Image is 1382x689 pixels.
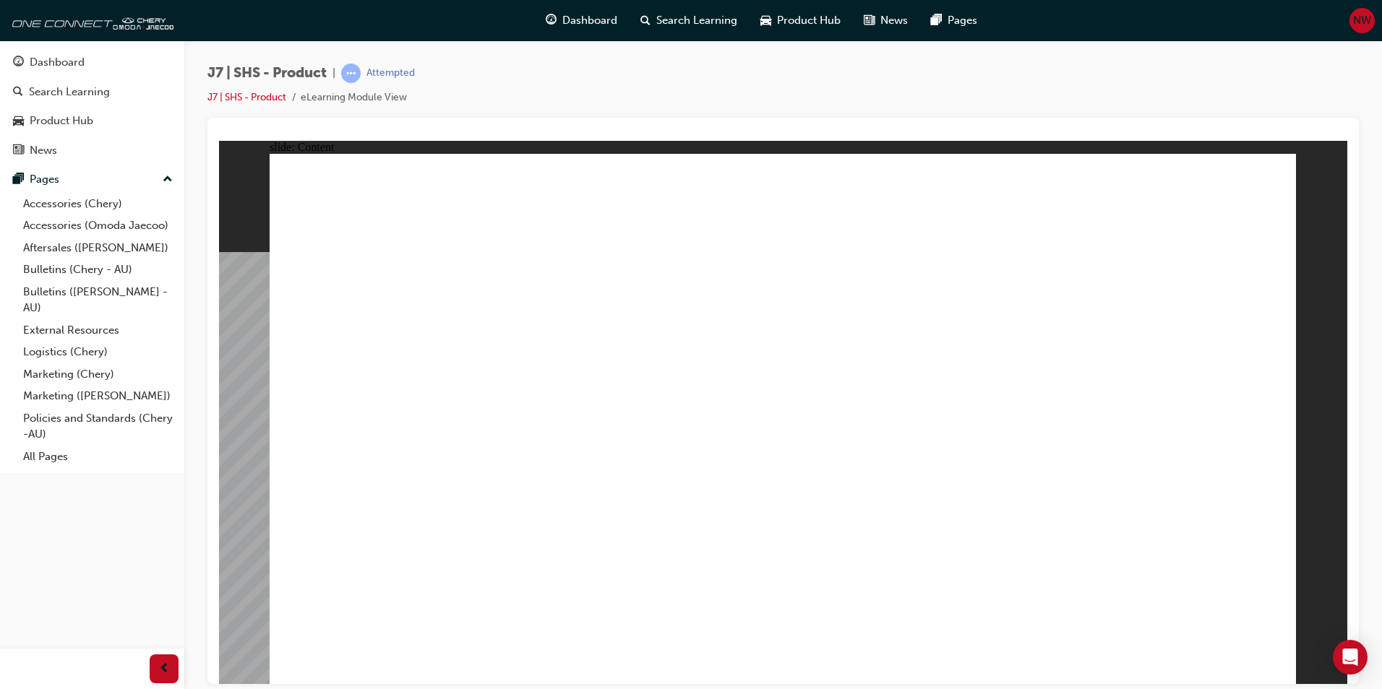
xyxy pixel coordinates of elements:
[30,54,85,71] div: Dashboard
[919,6,989,35] a: pages-iconPages
[656,12,737,29] span: Search Learning
[30,171,59,188] div: Pages
[207,65,327,82] span: J7 | SHS - Product
[30,113,93,129] div: Product Hub
[341,64,361,83] span: learningRecordVerb_ATTEMPT-icon
[7,6,173,35] img: oneconnect
[17,259,179,281] a: Bulletins (Chery - AU)
[366,66,415,80] div: Attempted
[13,115,24,128] span: car-icon
[17,214,179,237] a: Accessories (Omoda Jaecoo)
[852,6,919,35] a: news-iconNews
[6,137,179,164] a: News
[13,56,24,69] span: guage-icon
[17,341,179,363] a: Logistics (Chery)
[17,319,179,342] a: External Resources
[332,65,335,82] span: |
[562,12,617,29] span: Dashboard
[6,166,179,193] button: Pages
[6,108,179,134] a: Product Hub
[301,90,407,106] li: eLearning Module View
[29,84,110,100] div: Search Learning
[534,6,629,35] a: guage-iconDashboard
[1333,640,1368,675] div: Open Intercom Messenger
[6,49,179,76] a: Dashboard
[17,407,179,446] a: Policies and Standards (Chery -AU)
[6,46,179,166] button: DashboardSearch LearningProduct HubNews
[207,91,286,103] a: J7 | SHS - Product
[17,237,179,259] a: Aftersales ([PERSON_NAME])
[546,12,557,30] span: guage-icon
[931,12,942,30] span: pages-icon
[629,6,749,35] a: search-iconSearch Learning
[30,142,57,159] div: News
[1353,12,1371,29] span: NW
[17,363,179,386] a: Marketing (Chery)
[640,12,651,30] span: search-icon
[948,12,977,29] span: Pages
[864,12,875,30] span: news-icon
[1349,8,1375,33] button: NW
[13,173,24,186] span: pages-icon
[17,281,179,319] a: Bulletins ([PERSON_NAME] - AU)
[6,79,179,105] a: Search Learning
[17,385,179,407] a: Marketing ([PERSON_NAME])
[13,86,23,99] span: search-icon
[749,6,852,35] a: car-iconProduct Hub
[880,12,908,29] span: News
[760,12,771,30] span: car-icon
[17,193,179,215] a: Accessories (Chery)
[159,660,170,678] span: prev-icon
[163,170,173,189] span: up-icon
[17,446,179,468] a: All Pages
[777,12,841,29] span: Product Hub
[13,144,24,157] span: news-icon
